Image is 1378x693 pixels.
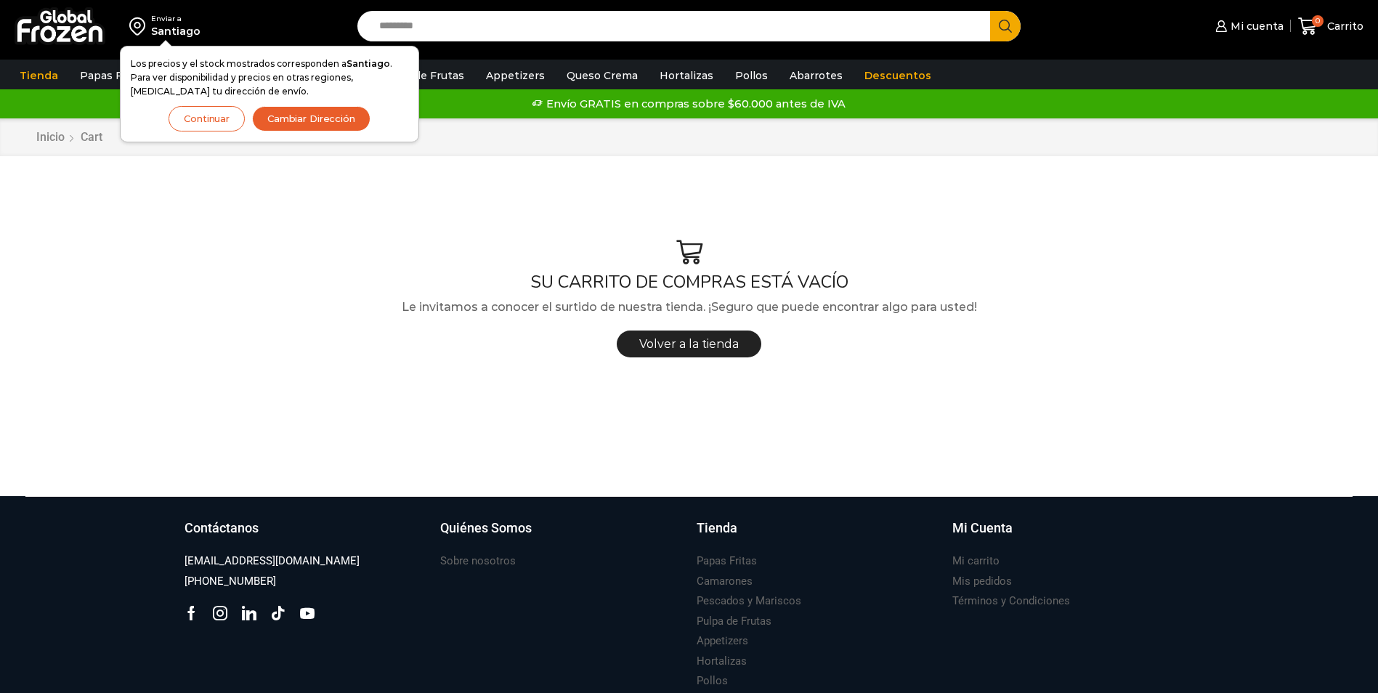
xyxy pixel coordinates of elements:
[697,673,728,689] h3: Pollos
[952,519,1194,552] a: Mi Cuenta
[952,574,1012,589] h3: Mis pedidos
[697,612,771,631] a: Pulpa de Frutas
[346,58,390,69] strong: Santiago
[185,551,360,571] a: [EMAIL_ADDRESS][DOMAIN_NAME]
[1324,19,1363,33] span: Carrito
[252,106,370,131] button: Cambiar Dirección
[990,11,1021,41] button: Search button
[697,652,747,671] a: Hortalizas
[185,519,259,538] h3: Contáctanos
[728,62,775,89] a: Pollos
[169,106,245,131] button: Continuar
[697,633,748,649] h3: Appetizers
[952,551,1000,571] a: Mi carrito
[440,551,516,571] a: Sobre nosotros
[697,554,757,569] h3: Papas Fritas
[131,57,408,99] p: Los precios y el stock mostrados corresponden a . Para ver disponibilidad y precios en otras regi...
[151,14,200,24] div: Enviar a
[36,129,65,146] a: Inicio
[857,62,939,89] a: Descuentos
[639,337,739,351] span: Volver a la tienda
[440,519,682,552] a: Quiénes Somos
[185,574,276,589] h3: [PHONE_NUMBER]
[652,62,721,89] a: Hortalizas
[617,331,761,357] a: Volver a la tienda
[697,572,753,591] a: Camarones
[73,62,153,89] a: Papas Fritas
[25,272,1353,293] h1: SU CARRITO DE COMPRAS ESTÁ VACÍO
[1227,19,1284,33] span: Mi cuenta
[952,554,1000,569] h3: Mi carrito
[697,614,771,629] h3: Pulpa de Frutas
[697,519,939,552] a: Tienda
[1298,9,1363,44] a: 0 Carrito
[697,671,728,691] a: Pollos
[185,519,426,552] a: Contáctanos
[952,593,1070,609] h3: Términos y Condiciones
[697,593,801,609] h3: Pescados y Mariscos
[697,519,737,538] h3: Tienda
[952,519,1013,538] h3: Mi Cuenta
[129,14,151,38] img: address-field-icon.svg
[559,62,645,89] a: Queso Crema
[1312,15,1324,27] span: 0
[12,62,65,89] a: Tienda
[697,654,747,669] h3: Hortalizas
[440,519,532,538] h3: Quiénes Somos
[697,574,753,589] h3: Camarones
[782,62,850,89] a: Abarrotes
[185,554,360,569] h3: [EMAIL_ADDRESS][DOMAIN_NAME]
[440,554,516,569] h3: Sobre nosotros
[1212,12,1283,41] a: Mi cuenta
[151,24,200,38] div: Santiago
[952,572,1012,591] a: Mis pedidos
[81,130,102,144] span: Cart
[479,62,552,89] a: Appetizers
[373,62,471,89] a: Pulpa de Frutas
[697,631,748,651] a: Appetizers
[697,551,757,571] a: Papas Fritas
[952,591,1070,611] a: Términos y Condiciones
[697,591,801,611] a: Pescados y Mariscos
[25,298,1353,317] p: Le invitamos a conocer el surtido de nuestra tienda. ¡Seguro que puede encontrar algo para usted!
[185,572,276,591] a: [PHONE_NUMBER]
